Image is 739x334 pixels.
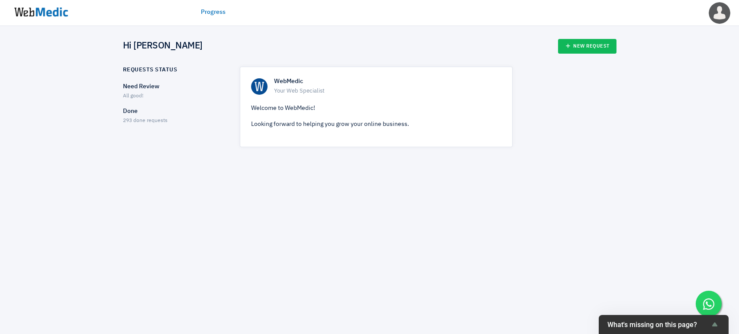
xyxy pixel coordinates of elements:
[558,39,616,54] a: New Request
[123,41,203,52] h4: Hi [PERSON_NAME]
[123,93,143,99] span: All good!
[123,107,225,116] p: Done
[607,319,720,330] button: Show survey - What's missing on this page?
[123,82,225,91] p: Need Review
[274,87,501,96] span: Your Web Specialist
[251,120,501,129] p: Looking forward to helping you grow your online business.
[123,67,177,74] h6: Requests Status
[251,104,501,113] p: Welcome to WebMedic!
[123,118,168,123] span: 293 done requests
[201,8,226,17] a: Progress
[274,78,501,86] h6: WebMedic
[607,321,710,329] span: What's missing on this page?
